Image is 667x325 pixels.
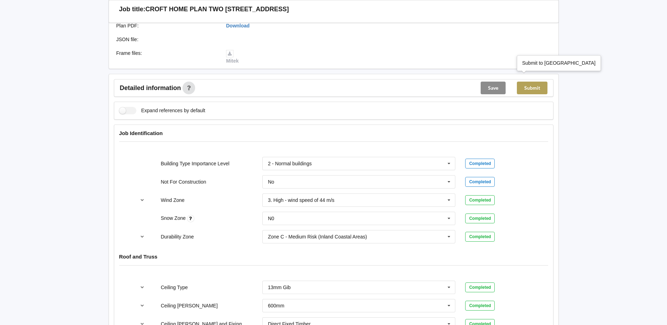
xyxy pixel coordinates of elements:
[465,214,495,223] div: Completed
[135,194,149,206] button: reference-toggle
[517,82,547,94] button: Submit
[465,282,495,292] div: Completed
[146,5,289,13] h3: CROFT HOME PLAN TWO [STREET_ADDRESS]
[268,216,274,221] div: N0
[465,177,495,187] div: Completed
[268,198,334,203] div: 3. High - wind speed of 44 m/s
[268,179,274,184] div: No
[268,303,284,308] div: 600mm
[522,59,596,66] div: Submit to [GEOGRAPHIC_DATA]
[226,50,239,64] a: Mitek
[161,303,218,308] label: Ceiling [PERSON_NAME]
[111,22,222,29] div: Plan PDF :
[161,234,194,240] label: Durability Zone
[465,195,495,205] div: Completed
[119,130,548,136] h4: Job Identification
[119,253,548,260] h4: Roof and Truss
[161,197,185,203] label: Wind Zone
[135,230,149,243] button: reference-toggle
[161,161,229,166] label: Building Type Importance Level
[161,215,187,221] label: Snow Zone
[119,107,205,114] label: Expand references by default
[268,234,367,239] div: Zone C - Medium Risk (Inland Coastal Areas)
[465,232,495,242] div: Completed
[465,301,495,311] div: Completed
[111,36,222,43] div: JSON file :
[161,285,188,290] label: Ceiling Type
[268,285,291,290] div: 13mm Gib
[135,299,149,312] button: reference-toggle
[161,179,206,185] label: Not For Construction
[111,50,222,64] div: Frame files :
[226,23,250,28] a: Download
[465,159,495,168] div: Completed
[120,85,181,91] span: Detailed information
[119,5,146,13] h3: Job title:
[268,161,312,166] div: 2 - Normal buildings
[135,281,149,294] button: reference-toggle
